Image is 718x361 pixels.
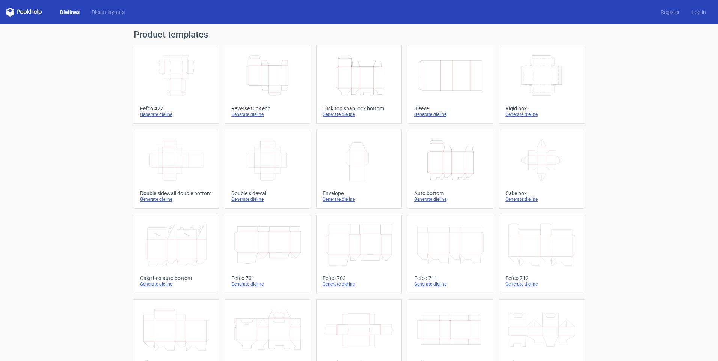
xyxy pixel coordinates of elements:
a: Tuck top snap lock bottomGenerate dieline [316,45,401,124]
div: Generate dieline [231,196,304,202]
a: Double sidewallGenerate dieline [225,130,310,209]
h1: Product templates [134,30,584,39]
div: Cake box [505,190,578,196]
a: Dielines [54,8,86,16]
a: Fefco 711Generate dieline [408,215,493,293]
a: Cake box auto bottomGenerate dieline [134,215,219,293]
a: Diecut layouts [86,8,131,16]
div: Generate dieline [140,196,213,202]
div: Cake box auto bottom [140,275,213,281]
div: Fefco 703 [323,275,395,281]
a: Log in [686,8,712,16]
div: Generate dieline [323,281,395,287]
div: Double sidewall double bottom [140,190,213,196]
div: Generate dieline [505,111,578,117]
a: Rigid boxGenerate dieline [499,45,584,124]
div: Auto bottom [414,190,487,196]
div: Generate dieline [505,281,578,287]
a: Cake boxGenerate dieline [499,130,584,209]
div: Generate dieline [414,111,487,117]
div: Generate dieline [323,196,395,202]
a: Double sidewall double bottomGenerate dieline [134,130,219,209]
div: Fefco 711 [414,275,487,281]
div: Generate dieline [414,281,487,287]
div: Generate dieline [140,281,213,287]
div: Generate dieline [505,196,578,202]
div: Generate dieline [414,196,487,202]
div: Tuck top snap lock bottom [323,105,395,111]
div: Double sidewall [231,190,304,196]
div: Generate dieline [140,111,213,117]
div: Reverse tuck end [231,105,304,111]
a: Fefco 712Generate dieline [499,215,584,293]
div: Fefco 712 [505,275,578,281]
div: Generate dieline [231,111,304,117]
a: Fefco 427Generate dieline [134,45,219,124]
div: Rigid box [505,105,578,111]
a: Reverse tuck endGenerate dieline [225,45,310,124]
div: Envelope [323,190,395,196]
a: Auto bottomGenerate dieline [408,130,493,209]
a: Register [655,8,686,16]
div: Fefco 701 [231,275,304,281]
a: Fefco 703Generate dieline [316,215,401,293]
a: SleeveGenerate dieline [408,45,493,124]
div: Generate dieline [231,281,304,287]
a: Fefco 701Generate dieline [225,215,310,293]
div: Fefco 427 [140,105,213,111]
a: EnvelopeGenerate dieline [316,130,401,209]
div: Generate dieline [323,111,395,117]
div: Sleeve [414,105,487,111]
